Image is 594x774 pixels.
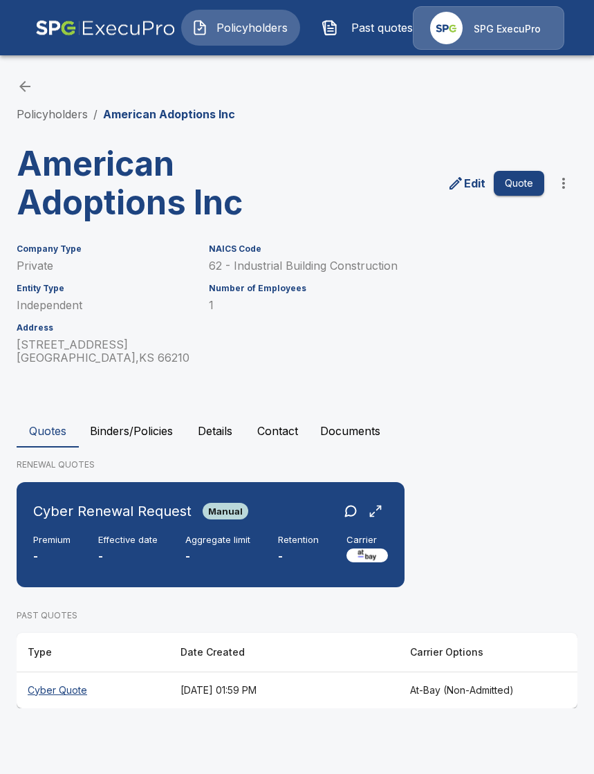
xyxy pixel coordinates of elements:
[17,633,577,708] table: responsive table
[309,414,391,448] button: Documents
[33,535,71,546] h6: Premium
[17,338,192,365] p: [STREET_ADDRESS] [GEOGRAPHIC_DATA] , KS 66210
[344,19,420,36] span: Past quotes
[17,672,169,708] th: Cyber Quote
[185,535,250,546] h6: Aggregate limit
[17,414,577,448] div: policyholder tabs
[209,244,481,254] h6: NAICS Code
[474,22,541,36] p: SPG ExecuPro
[17,609,577,622] p: PAST QUOTES
[181,10,300,46] button: Policyholders IconPolicyholders
[17,244,192,254] h6: Company Type
[464,175,485,192] p: Edit
[17,78,33,95] a: back
[17,323,192,333] h6: Address
[209,259,481,273] p: 62 - Industrial Building Construction
[17,633,169,672] th: Type
[494,171,544,196] button: Quote
[35,6,176,50] img: AA Logo
[346,549,388,562] img: Carrier
[79,414,184,448] button: Binders/Policies
[93,106,98,122] li: /
[17,284,192,293] h6: Entity Type
[278,549,319,564] p: -
[322,19,338,36] img: Past quotes Icon
[214,19,290,36] span: Policyholders
[430,12,463,44] img: Agency Icon
[445,172,488,194] a: edit
[203,506,248,517] span: Manual
[17,414,79,448] button: Quotes
[103,106,235,122] p: American Adoptions Inc
[98,549,158,564] p: -
[192,19,208,36] img: Policyholders Icon
[278,535,319,546] h6: Retention
[413,6,564,50] a: Agency IconSPG ExecuPro
[169,633,399,672] th: Date Created
[184,414,246,448] button: Details
[311,10,430,46] button: Past quotes IconPast quotes
[17,459,577,471] p: RENEWAL QUOTES
[550,169,577,197] button: more
[169,672,399,708] th: [DATE] 01:59 PM
[17,106,235,122] nav: breadcrumb
[185,549,250,564] p: -
[17,259,192,273] p: Private
[209,284,481,293] h6: Number of Employees
[33,549,71,564] p: -
[98,535,158,546] h6: Effective date
[399,633,577,672] th: Carrier Options
[209,299,481,312] p: 1
[33,500,192,522] h6: Cyber Renewal Request
[399,672,577,708] th: At-Bay (Non-Admitted)
[246,414,309,448] button: Contact
[17,107,88,121] a: Policyholders
[17,299,192,312] p: Independent
[17,145,292,222] h3: American Adoptions Inc
[346,535,388,546] h6: Carrier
